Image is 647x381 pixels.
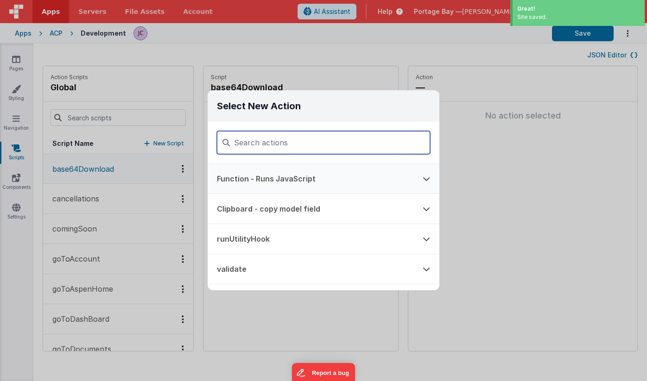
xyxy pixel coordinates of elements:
button: Clipboard - copy model field [208,194,413,224]
div: Great! [517,5,640,13]
h3: Select New Action [208,90,439,122]
button: validate [208,254,413,284]
button: cookie - set [208,284,413,314]
button: Function - Runs JavaScript [208,164,413,194]
div: Site saved. [517,13,640,21]
input: Search actions [217,131,430,154]
button: runUtilityHook [208,224,413,254]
